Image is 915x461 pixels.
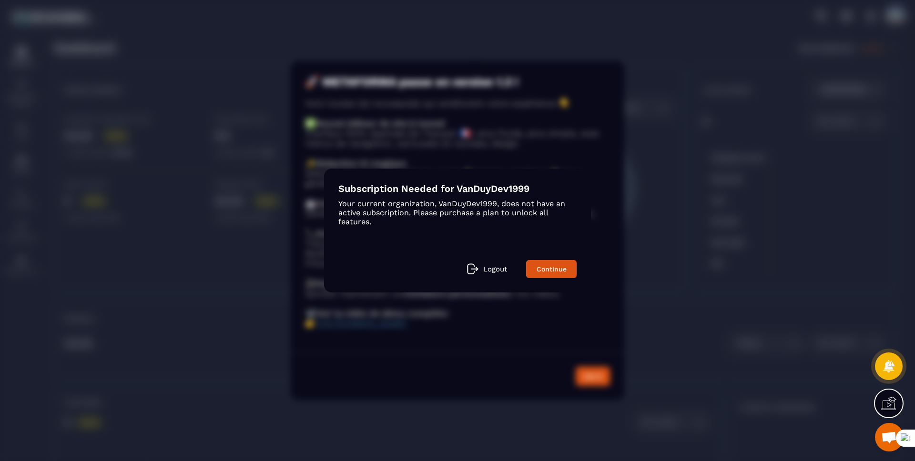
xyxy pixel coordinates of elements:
p: Your current organization, VanDuyDev1999, does not have an active subscription. Please purchase a... [338,199,577,226]
div: Mở cuộc trò chuyện [875,423,904,451]
a: Continue [526,260,577,278]
h4: Subscription Needed for VanDuyDev1999 [338,183,577,194]
p: Logout [483,265,507,273]
a: Logout [467,263,507,275]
